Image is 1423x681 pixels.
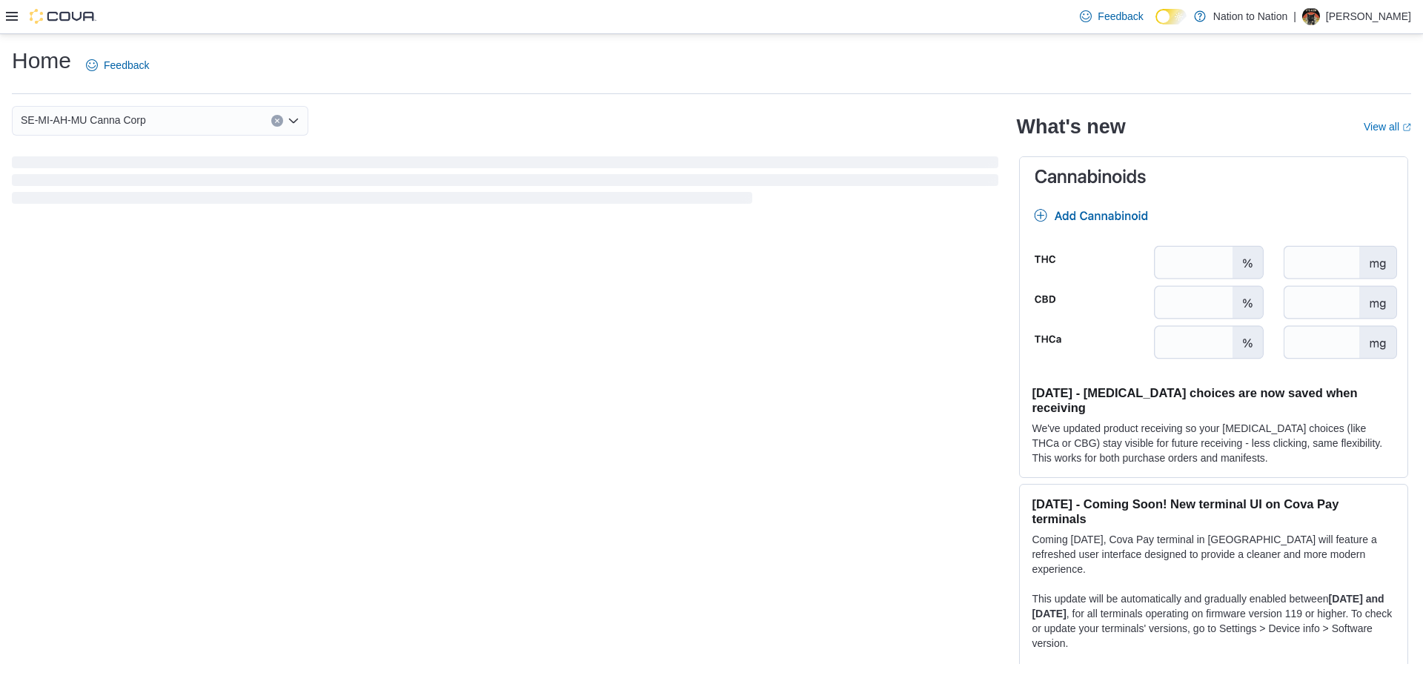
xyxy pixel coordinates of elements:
span: Feedback [104,58,149,73]
h1: Home [12,46,71,76]
p: Nation to Nation [1213,7,1287,25]
img: Cova [30,9,96,24]
p: We've updated product receiving so your [MEDICAL_DATA] choices (like THCa or CBG) stay visible fo... [1032,421,1396,465]
span: Dark Mode [1155,24,1156,25]
strong: [DATE] and [DATE] [1032,593,1384,619]
p: [PERSON_NAME] [1326,7,1411,25]
button: Open list of options [288,115,299,127]
div: Grace Hutchinson [1302,7,1320,25]
a: Feedback [1074,1,1149,31]
p: | [1293,7,1296,25]
button: Clear input [271,115,283,127]
h2: What's new [1016,115,1125,139]
input: Dark Mode [1155,9,1187,24]
p: This update will be automatically and gradually enabled between , for all terminals operating on ... [1032,591,1396,651]
p: Coming [DATE], Cova Pay terminal in [GEOGRAPHIC_DATA] will feature a refreshed user interface des... [1032,532,1396,577]
span: Loading [12,159,998,207]
a: Feedback [80,50,155,80]
h3: [DATE] - [MEDICAL_DATA] choices are now saved when receiving [1032,385,1396,415]
a: View allExternal link [1364,121,1411,133]
span: SE-MI-AH-MU Canna Corp [21,111,146,129]
h3: [DATE] - Coming Soon! New terminal UI on Cova Pay terminals [1032,496,1396,526]
svg: External link [1402,123,1411,132]
span: Feedback [1098,9,1143,24]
